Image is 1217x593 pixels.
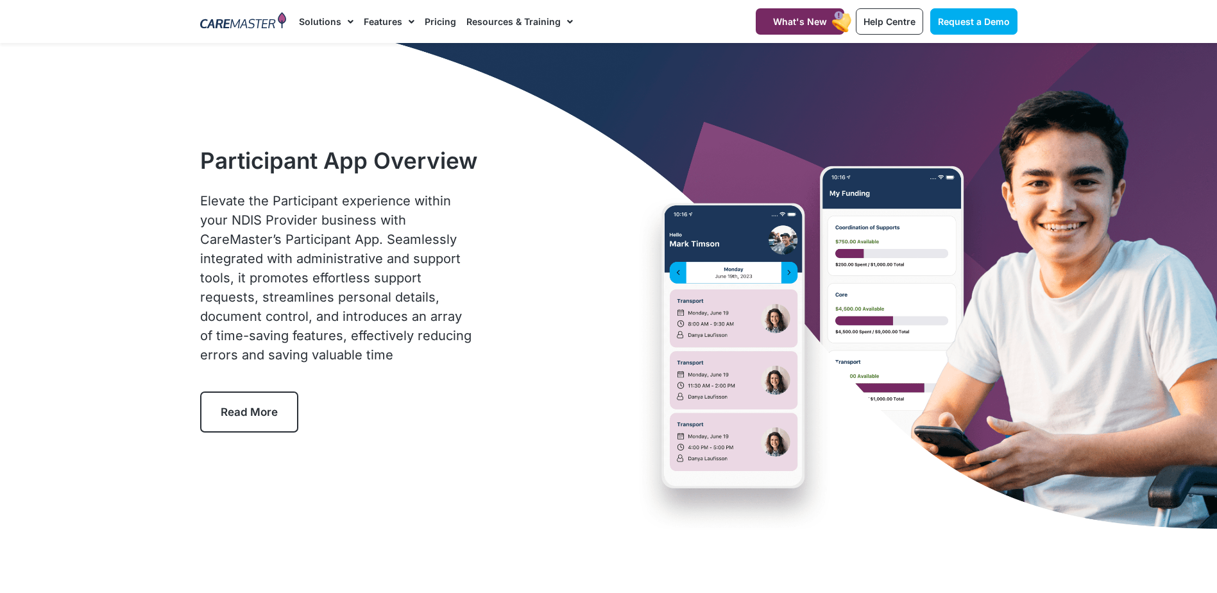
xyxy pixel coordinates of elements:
a: What's New [756,8,844,35]
span: Request a Demo [938,16,1010,27]
h1: Participant App Overview [200,147,478,174]
span: Help Centre [864,16,915,27]
a: Read More [200,391,298,433]
a: Help Centre [856,8,923,35]
a: Request a Demo [930,8,1017,35]
img: CareMaster Logo [200,12,287,31]
span: Read More [221,406,278,418]
span: What's New [773,16,827,27]
span: Elevate the Participant experience within your NDIS Provider business with CareMaster’s Participa... [200,193,472,363]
